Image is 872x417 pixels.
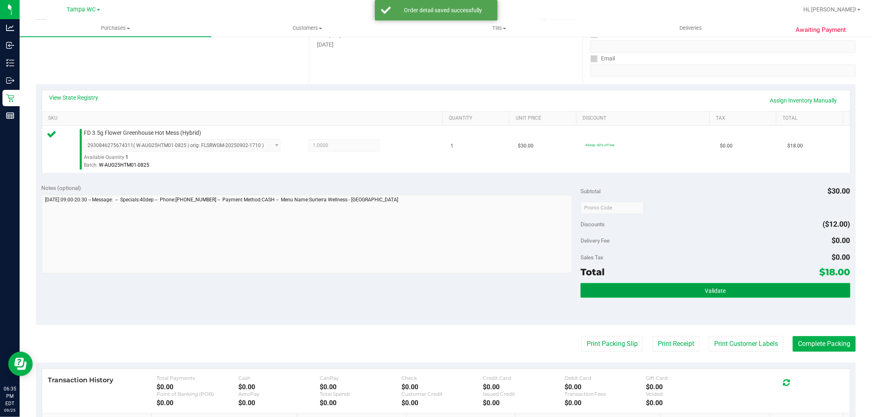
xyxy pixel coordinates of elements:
[565,375,646,381] div: Debit Card
[157,391,238,397] div: Point of Banking (POB)
[320,375,401,381] div: CanPay
[238,399,320,407] div: $0.00
[6,76,14,85] inline-svg: Outbound
[6,111,14,120] inline-svg: Reports
[828,187,850,195] span: $30.00
[483,383,564,391] div: $0.00
[581,202,644,214] input: Promo Code
[6,59,14,67] inline-svg: Inventory
[783,115,840,122] a: Total
[449,115,506,122] a: Quantity
[84,162,98,168] span: Batch:
[401,391,483,397] div: Customer Credit
[401,399,483,407] div: $0.00
[483,399,564,407] div: $0.00
[20,20,211,37] a: Purchases
[483,375,564,381] div: Credit Card
[4,407,16,413] p: 09/25
[581,254,603,261] span: Sales Tax
[483,391,564,397] div: Issued Credit
[20,25,211,32] span: Purchases
[565,399,646,407] div: $0.00
[581,266,605,278] span: Total
[668,25,713,32] span: Deliveries
[565,391,646,397] div: Transaction Fees
[84,129,201,137] span: FD 3.5g Flower Greenhouse Hot Mess (Hybrid)
[820,266,850,278] span: $18.00
[320,383,401,391] div: $0.00
[646,375,727,381] div: Gift Card
[320,391,401,397] div: Total Spendr
[823,220,850,228] span: ($12.00)
[787,142,803,150] span: $18.00
[395,6,491,14] div: Order detail saved successfully
[793,336,856,352] button: Complete Packing
[238,391,320,397] div: AeroPay
[451,142,454,150] span: 1
[832,253,850,261] span: $0.00
[4,385,16,407] p: 06:35 PM EDT
[6,41,14,49] inline-svg: Inbound
[590,53,615,65] label: Email
[716,115,773,122] a: Tax
[595,20,787,37] a: Deliveries
[49,94,99,102] a: View State Registry
[646,383,727,391] div: $0.00
[6,94,14,102] inline-svg: Retail
[590,40,856,53] input: Format: (999) 999-9999
[581,336,643,352] button: Print Packing Slip
[803,6,856,13] span: Hi, [PERSON_NAME]!
[320,399,401,407] div: $0.00
[6,24,14,32] inline-svg: Analytics
[126,154,128,160] span: 1
[401,383,483,391] div: $0.00
[516,115,573,122] a: Unit Price
[709,336,783,352] button: Print Customer Labels
[581,188,601,194] span: Subtotal
[403,20,595,37] a: Tills
[99,162,149,168] span: W-AUG25HTM01-0825
[211,20,403,37] a: Customers
[42,185,81,191] span: Notes (optional)
[646,391,727,397] div: Voided
[401,375,483,381] div: Check
[8,352,33,376] iframe: Resource center
[583,115,706,122] a: Discount
[518,142,534,150] span: $30.00
[84,152,291,167] div: Available Quantity:
[581,237,610,244] span: Delivery Fee
[48,115,439,122] a: SKU
[705,288,726,294] span: Validate
[67,6,96,13] span: Tampa WC
[585,143,614,147] span: 40dep: 40% off line
[317,40,575,49] div: [DATE]
[238,383,320,391] div: $0.00
[565,383,646,391] div: $0.00
[581,283,850,298] button: Validate
[238,375,320,381] div: Cash
[646,399,727,407] div: $0.00
[157,383,238,391] div: $0.00
[581,217,605,232] span: Discounts
[832,236,850,245] span: $0.00
[720,142,733,150] span: $0.00
[212,25,403,32] span: Customers
[652,336,699,352] button: Print Receipt
[403,25,594,32] span: Tills
[765,94,843,107] a: Assign Inventory Manually
[796,25,846,35] span: Awaiting Payment
[157,399,238,407] div: $0.00
[157,375,238,381] div: Total Payments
